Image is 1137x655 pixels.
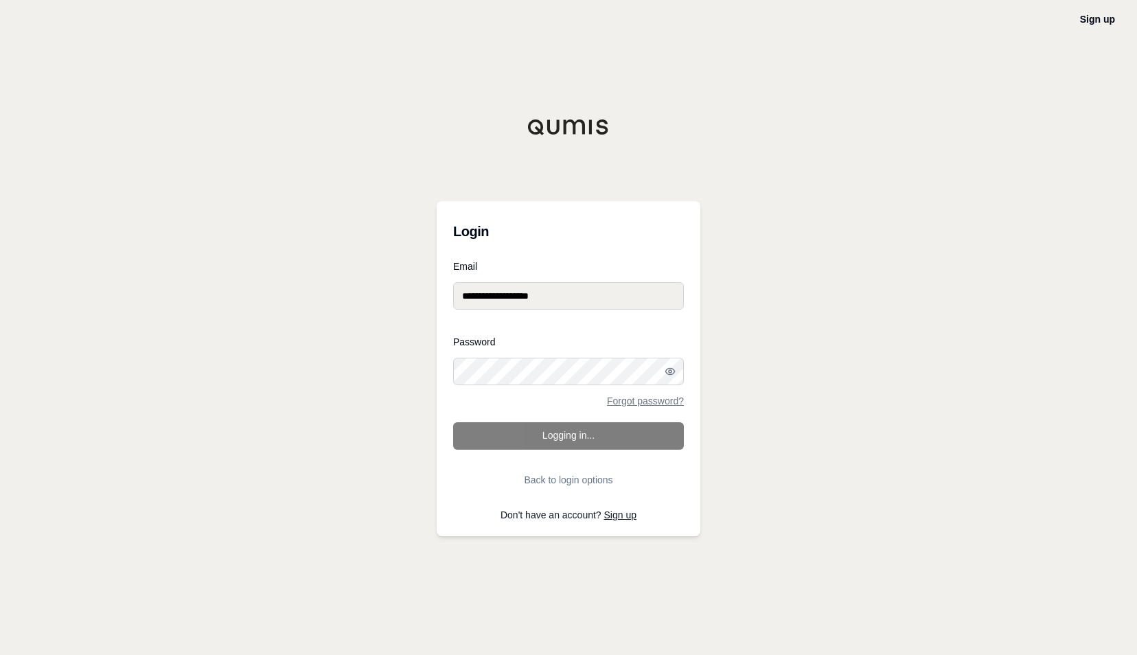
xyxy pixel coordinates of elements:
[607,396,684,406] a: Forgot password?
[1080,14,1115,25] a: Sign up
[604,509,636,520] a: Sign up
[453,218,684,245] h3: Login
[453,262,684,271] label: Email
[453,337,684,347] label: Password
[453,466,684,494] button: Back to login options
[527,119,610,135] img: Qumis
[453,510,684,520] p: Don't have an account?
